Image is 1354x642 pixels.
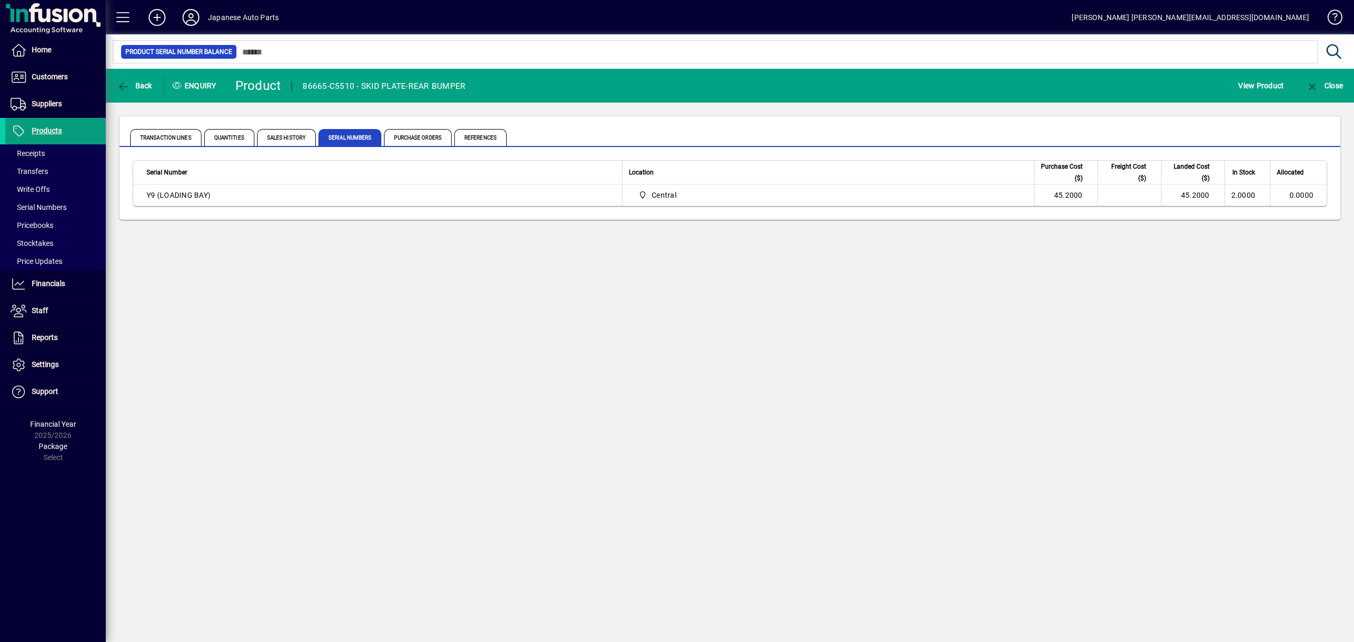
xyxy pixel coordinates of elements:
[1072,9,1309,26] div: [PERSON_NAME] [PERSON_NAME][EMAIL_ADDRESS][DOMAIN_NAME]
[454,129,507,146] span: References
[235,77,281,94] div: Product
[303,78,465,95] div: 86665-C5510 - SKID PLATE-REAR BUMPER
[5,180,106,198] a: Write Offs
[106,76,164,95] app-page-header-button: Back
[11,149,45,158] span: Receipts
[11,257,62,265] span: Price Updates
[11,239,53,247] span: Stocktakes
[1238,77,1284,94] span: View Product
[652,190,676,200] span: Central
[32,279,65,288] span: Financials
[39,442,67,451] span: Package
[1168,161,1219,184] div: Landed Cost ($)
[5,234,106,252] a: Stocktakes
[32,72,68,81] span: Customers
[1168,161,1210,184] span: Landed Cost ($)
[5,144,106,162] a: Receipts
[32,387,58,396] span: Support
[1306,81,1343,90] span: Close
[1232,167,1255,178] span: In Stock
[32,45,51,54] span: Home
[32,360,59,369] span: Settings
[5,379,106,405] a: Support
[384,129,452,146] span: Purchase Orders
[130,129,202,146] span: Transaction Lines
[5,91,106,117] a: Suppliers
[5,298,106,324] a: Staff
[1161,185,1224,206] td: 45.2000
[11,203,67,212] span: Serial Numbers
[1236,76,1286,95] button: View Product
[32,99,62,108] span: Suppliers
[164,77,227,94] div: Enquiry
[32,126,62,135] span: Products
[11,221,53,230] span: Pricebooks
[1231,167,1265,178] div: In Stock
[140,8,174,27] button: Add
[5,64,106,90] a: Customers
[1104,161,1156,184] div: Freight Cost ($)
[5,325,106,351] a: Reports
[11,167,48,176] span: Transfers
[5,198,106,216] a: Serial Numbers
[1034,185,1097,206] td: 45.2000
[1270,185,1326,206] td: 0.0000
[117,81,152,90] span: Back
[1224,185,1270,206] td: 2.0000
[257,129,316,146] span: Sales History
[5,216,106,234] a: Pricebooks
[1303,76,1346,95] button: Close
[147,167,187,178] span: Serial Number
[629,167,654,178] span: Location
[174,8,208,27] button: Profile
[133,185,622,206] td: Y9 (LOADING BAY)
[1041,161,1083,184] span: Purchase Cost ($)
[5,37,106,63] a: Home
[5,352,106,378] a: Settings
[11,185,50,194] span: Write Offs
[125,47,232,57] span: Product Serial Number Balance
[1320,2,1341,36] a: Knowledge Base
[114,76,155,95] button: Back
[1277,167,1313,178] div: Allocated
[1295,76,1354,95] app-page-header-button: Close enquiry
[204,129,254,146] span: Quantities
[1104,161,1146,184] span: Freight Cost ($)
[318,129,381,146] span: Serial Numbers
[629,167,1028,178] div: Location
[32,333,58,342] span: Reports
[5,271,106,297] a: Financials
[5,252,106,270] a: Price Updates
[1277,167,1304,178] span: Allocated
[5,162,106,180] a: Transfers
[208,9,279,26] div: Japanese Auto Parts
[32,306,48,315] span: Staff
[1041,161,1092,184] div: Purchase Cost ($)
[30,420,76,428] span: Financial Year
[634,189,1022,201] span: Central
[147,167,616,178] div: Serial Number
